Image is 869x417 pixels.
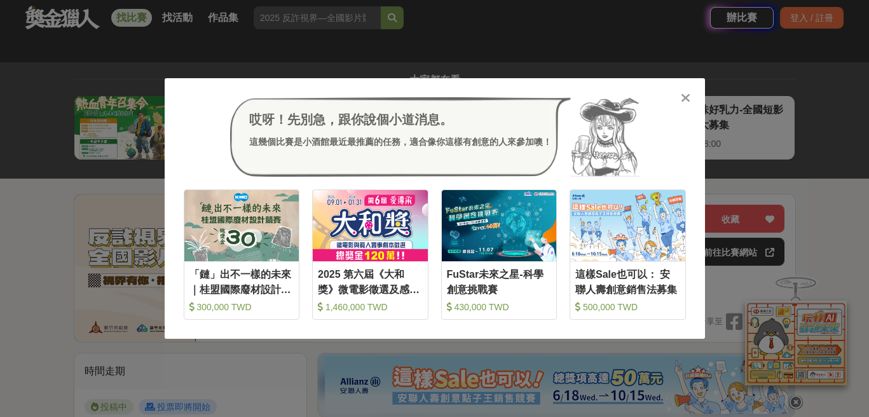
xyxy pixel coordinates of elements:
[249,110,552,129] div: 哎呀！先別急，跟你說個小道消息。
[570,189,686,320] a: Cover Image這樣Sale也可以： 安聯人壽創意銷售法募集 500,000 TWD
[575,301,680,313] div: 500,000 TWD
[184,190,299,261] img: Cover Image
[447,267,552,296] div: FuStar未來之星-科學創意挑戰賽
[184,189,300,320] a: Cover Image「鏈」出不一樣的未來｜桂盟國際廢材設計競賽 300,000 TWD
[441,189,558,320] a: Cover ImageFuStar未來之星-科學創意挑戰賽 430,000 TWD
[189,301,294,313] div: 300,000 TWD
[189,267,294,296] div: 「鏈」出不一樣的未來｜桂盟國際廢材設計競賽
[570,190,685,261] img: Cover Image
[249,135,552,149] div: 這幾個比賽是小酒館最近最推薦的任務，適合像你這樣有創意的人來參加噢！
[571,97,640,177] img: Avatar
[313,190,428,261] img: Cover Image
[447,301,552,313] div: 430,000 TWD
[442,190,557,261] img: Cover Image
[312,189,428,320] a: Cover Image2025 第六屆《大和獎》微電影徵選及感人實事分享 1,460,000 TWD
[318,301,423,313] div: 1,460,000 TWD
[318,267,423,296] div: 2025 第六屆《大和獎》微電影徵選及感人實事分享
[575,267,680,296] div: 這樣Sale也可以： 安聯人壽創意銷售法募集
